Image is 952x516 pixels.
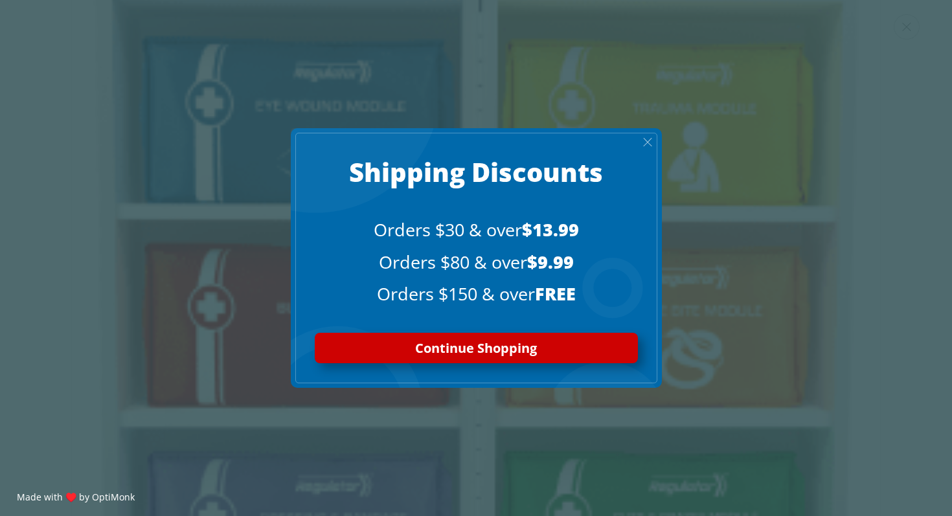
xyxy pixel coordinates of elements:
[642,135,653,150] span: X
[522,218,579,241] span: $13.99
[527,250,574,274] span: $9.99
[374,218,522,241] span: Orders $30 & over
[415,339,537,357] span: Continue Shopping
[17,491,135,503] a: Made with ♥️ by OptiMonk
[349,154,603,190] span: Shipping Discounts
[535,282,576,306] span: FREE
[379,250,527,274] span: Orders $80 & over
[377,282,535,306] span: Orders $150 & over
